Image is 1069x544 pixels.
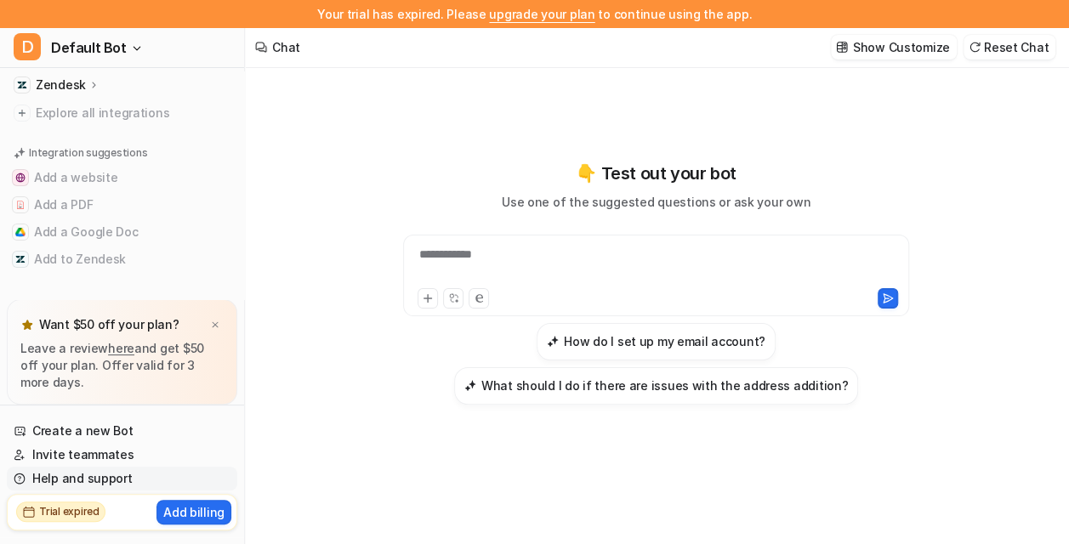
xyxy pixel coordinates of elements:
[7,191,237,218] button: Add a PDFAdd a PDF
[51,36,127,59] span: Default Bot
[15,200,26,210] img: Add a PDF
[537,323,776,360] button: How do I set up my email account?How do I set up my email account?
[7,419,237,443] a: Create a new Bot
[20,340,224,391] p: Leave a review and get $50 off your plan. Offer valid for 3 more days.
[36,99,230,127] span: Explore all integrations
[108,341,134,355] a: here
[210,320,220,331] img: x
[853,38,950,56] p: Show Customize
[39,316,179,333] p: Want $50 off your plan?
[7,467,237,490] a: Help and support
[7,443,237,467] a: Invite teammates
[14,33,41,60] span: D
[7,164,237,191] button: Add a websiteAdd a website
[272,38,300,56] div: Chat
[836,41,848,54] img: customize
[15,227,26,237] img: Add a Google Doc
[29,145,147,161] p: Integration suggestions
[454,367,858,405] button: What should I do if there are issues with the address addition?What should I do if there are issu...
[576,161,736,186] p: 👇 Test out your bot
[481,377,848,394] h3: What should I do if there are issues with the address addition?
[7,218,237,246] button: Add a Google DocAdd a Google Doc
[156,500,231,524] button: Add billing
[15,173,26,183] img: Add a website
[7,246,237,273] button: Add to ZendeskAdd to Zendesk
[39,504,100,519] h2: Trial expired
[464,379,476,392] img: What should I do if there are issues with the address addition?
[20,318,34,331] img: star
[502,193,810,211] p: Use one of the suggested questions or ask your own
[15,254,26,264] img: Add to Zendesk
[36,76,86,93] p: Zendesk
[831,35,957,59] button: Show Customize
[14,105,31,122] img: explore all integrations
[564,332,765,350] h3: How do I set up my email account?
[969,41,981,54] img: reset
[489,7,594,21] a: upgrade your plan
[547,335,559,348] img: How do I set up my email account?
[17,80,27,90] img: Zendesk
[7,101,237,125] a: Explore all integrations
[163,503,225,521] p: Add billing
[964,35,1055,59] button: Reset Chat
